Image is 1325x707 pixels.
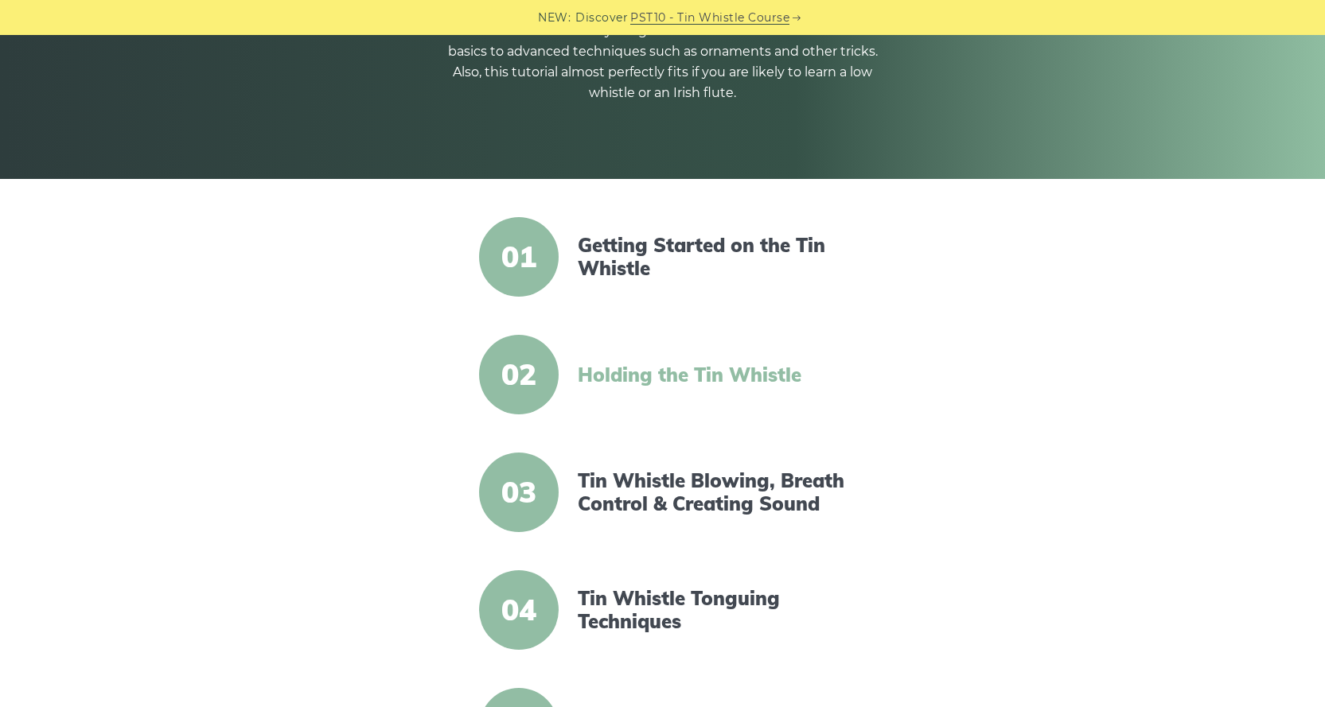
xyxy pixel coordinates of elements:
span: 04 [479,570,559,650]
span: 02 [479,335,559,414]
a: Tin Whistle Tonguing Techniques [578,587,852,633]
span: Discover [575,9,628,27]
a: Holding the Tin Whistle [578,363,852,387]
a: Getting Started on the Tin Whistle [578,234,852,280]
span: 01 [479,217,559,297]
span: NEW: [538,9,571,27]
span: 03 [479,453,559,532]
a: Tin Whistle Blowing, Breath Control & Creating Sound [578,469,852,515]
a: PST10 - Tin Whistle Course [630,9,789,27]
